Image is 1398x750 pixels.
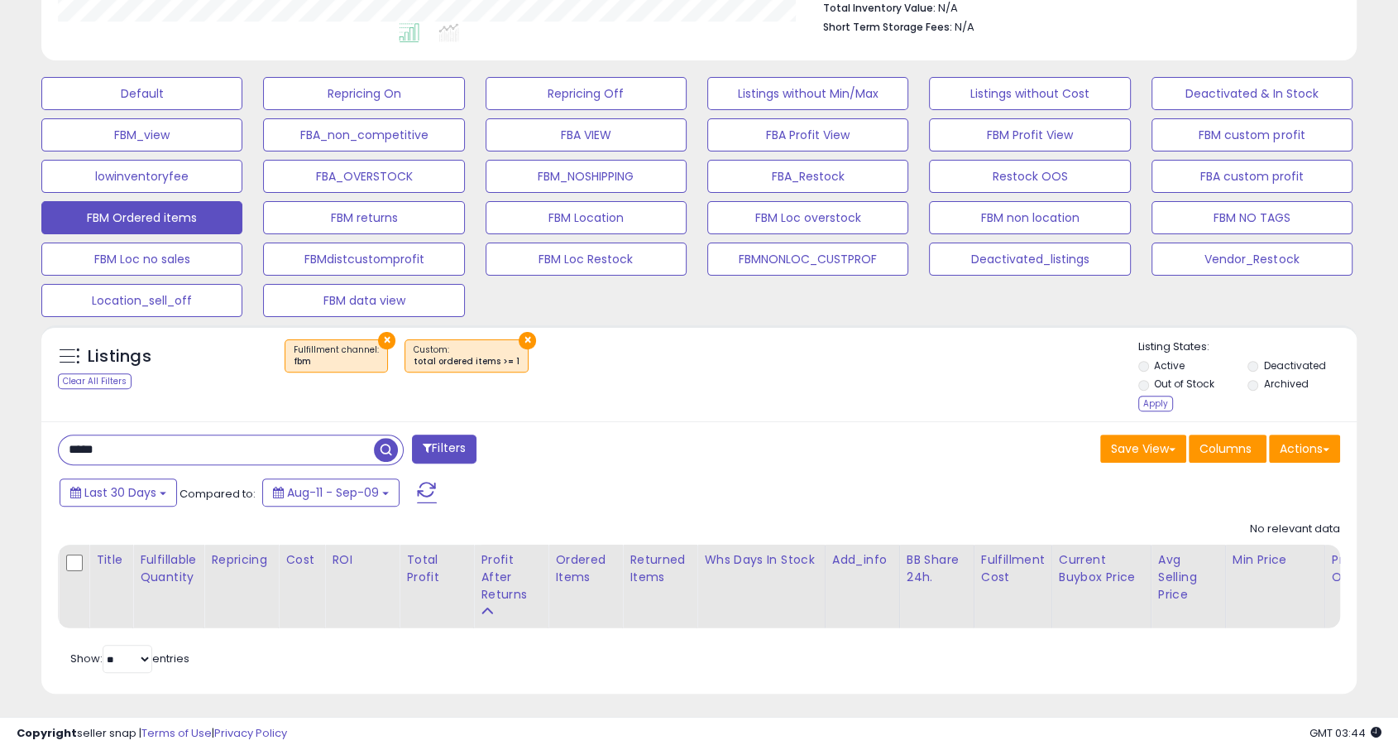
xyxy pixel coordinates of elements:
[907,551,967,586] div: BB Share 24h.
[519,332,536,349] button: ×
[263,201,464,234] button: FBM returns
[84,484,156,501] span: Last 30 Days
[1158,551,1218,603] div: Avg Selling Price
[823,1,936,15] b: Total Inventory Value:
[955,19,974,35] span: N/A
[825,545,899,628] th: CSV column name: cust_attr_4_add_info
[1250,522,1340,537] div: No relevant data
[60,478,177,507] button: Last 30 Days
[929,77,1130,110] button: Listings without Cost
[481,551,541,603] div: Profit After Returns
[1138,339,1357,355] p: Listing States:
[41,201,242,234] button: FBM Ordered items
[1189,435,1266,463] button: Columns
[41,118,242,151] button: FBM_view
[832,551,893,569] div: Add_info
[1233,551,1318,569] div: Min Price
[17,725,77,741] strong: Copyright
[141,725,212,741] a: Terms of Use
[630,551,690,586] div: Returned Items
[414,344,519,368] span: Custom:
[263,118,464,151] button: FBA_non_competitive
[140,551,197,586] div: Fulfillable Quantity
[486,243,687,276] button: FBM Loc Restock
[180,486,256,502] span: Compared to:
[378,332,395,349] button: ×
[58,373,132,389] div: Clear All Filters
[707,118,908,151] button: FBA Profit View
[1151,201,1353,234] button: FBM NO TAGS
[406,551,467,586] div: Total Profit
[285,551,318,569] div: Cost
[263,243,464,276] button: FBMdistcustomprofit
[704,551,818,569] div: Whs days in stock
[214,725,287,741] a: Privacy Policy
[263,77,464,110] button: Repricing On
[1059,551,1144,586] div: Current Buybox Price
[1138,396,1173,411] div: Apply
[96,551,126,569] div: Title
[1151,243,1353,276] button: Vendor_Restock
[332,551,392,569] div: ROI
[294,356,379,368] div: fbm
[1151,160,1353,193] button: FBA custom profit
[1309,725,1381,741] span: 2025-10-10 03:44 GMT
[823,20,952,34] b: Short Term Storage Fees:
[1269,435,1340,463] button: Actions
[1264,377,1309,391] label: Archived
[707,77,908,110] button: Listings without Min/Max
[263,284,464,317] button: FBM data view
[1100,435,1186,463] button: Save View
[41,243,242,276] button: FBM Loc no sales
[41,77,242,110] button: Default
[981,551,1045,586] div: Fulfillment Cost
[211,551,271,569] div: Repricing
[1264,358,1326,373] label: Deactivated
[1154,377,1214,391] label: Out of Stock
[929,160,1130,193] button: Restock OOS
[41,160,242,193] button: lowinventoryfee
[707,160,908,193] button: FBA_Restock
[486,201,687,234] button: FBM Location
[88,345,151,368] h5: Listings
[294,344,379,368] span: Fulfillment channel :
[929,118,1130,151] button: FBM Profit View
[697,545,826,628] th: CSV column name: cust_attr_1_whs days in stock
[17,726,287,742] div: seller snap | |
[707,243,908,276] button: FBMNONLOC_CUSTPROF
[1199,440,1252,457] span: Columns
[70,651,189,666] span: Show: entries
[486,160,687,193] button: FBM_NOSHIPPING
[263,160,464,193] button: FBA_OVERSTOCK
[555,551,615,586] div: Ordered Items
[486,118,687,151] button: FBA VIEW
[262,478,400,507] button: Aug-11 - Sep-09
[707,201,908,234] button: FBM Loc overstock
[414,356,519,368] div: total ordered items >= 1
[486,77,687,110] button: Repricing Off
[412,435,476,464] button: Filters
[1151,77,1353,110] button: Deactivated & In Stock
[1151,118,1353,151] button: FBM custom profit
[929,243,1130,276] button: Deactivated_listings
[41,284,242,317] button: Location_sell_off
[1154,358,1185,373] label: Active
[287,484,379,501] span: Aug-11 - Sep-09
[929,201,1130,234] button: FBM non location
